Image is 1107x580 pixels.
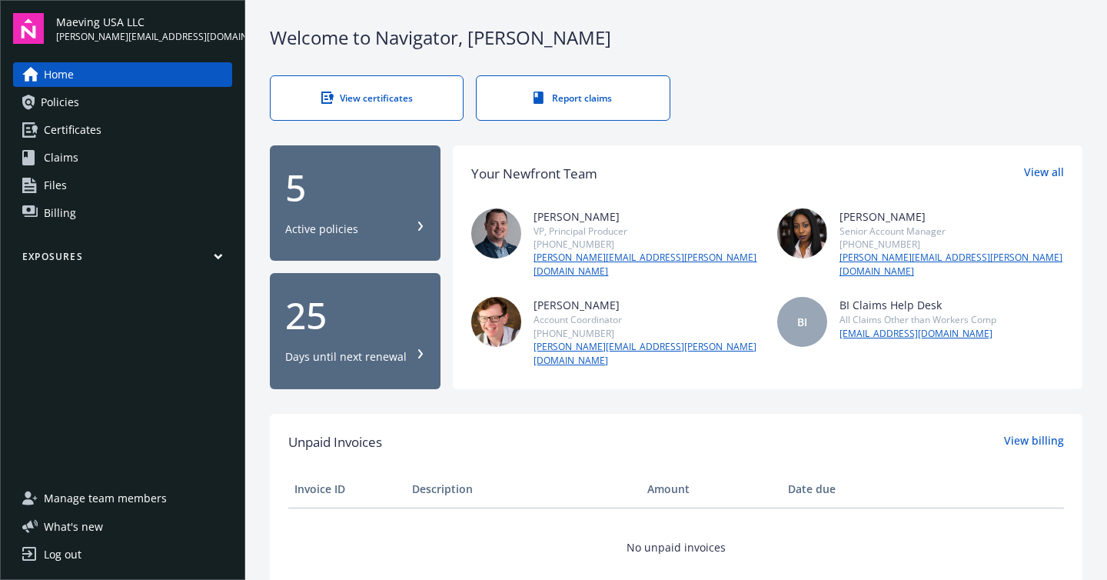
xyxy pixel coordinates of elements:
div: [PERSON_NAME] [839,208,1064,225]
span: BI [797,314,807,330]
button: What's new [13,518,128,535]
div: Account Coordinator [534,313,758,326]
div: 25 [285,297,425,334]
div: View certificates [301,92,432,105]
a: Manage team members [13,486,232,511]
a: View all [1024,164,1064,184]
div: Active policies [285,222,358,237]
div: 5 [285,169,425,206]
span: Files [44,173,67,198]
span: Certificates [44,118,101,142]
th: Amount [641,471,782,508]
span: What ' s new [44,518,103,535]
div: Days until next renewal [285,349,407,365]
button: Maeving USA LLC[PERSON_NAME][EMAIL_ADDRESS][DOMAIN_NAME] [56,13,232,44]
a: Home [13,62,232,87]
div: [PHONE_NUMBER] [534,238,758,251]
div: [PERSON_NAME] [534,297,758,313]
a: View billing [1004,432,1064,452]
a: Report claims [476,75,670,121]
span: Home [44,62,74,87]
div: BI Claims Help Desk [839,297,996,313]
div: [PHONE_NUMBER] [534,327,758,340]
div: VP, Principal Producer [534,225,758,238]
a: Files [13,173,232,198]
a: Claims [13,145,232,170]
button: 5Active policies [270,145,440,262]
button: Exposures [13,250,232,269]
span: Manage team members [44,486,167,511]
button: 25Days until next renewal [270,273,440,389]
a: View certificates [270,75,464,121]
a: [PERSON_NAME][EMAIL_ADDRESS][PERSON_NAME][DOMAIN_NAME] [534,340,758,368]
a: Billing [13,201,232,225]
span: Unpaid Invoices [288,432,382,452]
img: photo [471,208,521,258]
span: Policies [41,90,79,115]
th: Invoice ID [288,471,406,508]
img: photo [471,297,521,347]
div: Senior Account Manager [839,225,1064,238]
a: [EMAIL_ADDRESS][DOMAIN_NAME] [839,327,996,341]
img: photo [777,208,827,258]
span: Billing [44,201,76,225]
a: Certificates [13,118,232,142]
img: navigator-logo.svg [13,13,44,44]
span: Claims [44,145,78,170]
div: Report claims [507,92,638,105]
a: Policies [13,90,232,115]
div: Your Newfront Team [471,164,597,184]
div: [PERSON_NAME] [534,208,758,225]
span: Maeving USA LLC [56,14,232,30]
a: [PERSON_NAME][EMAIL_ADDRESS][PERSON_NAME][DOMAIN_NAME] [534,251,758,278]
span: [PERSON_NAME][EMAIL_ADDRESS][DOMAIN_NAME] [56,30,232,44]
th: Description [406,471,641,508]
div: All Claims Other than Workers Comp [839,313,996,326]
div: [PHONE_NUMBER] [839,238,1064,251]
th: Date due [782,471,899,508]
div: Log out [44,542,81,567]
div: Welcome to Navigator , [PERSON_NAME] [270,25,1082,51]
a: [PERSON_NAME][EMAIL_ADDRESS][PERSON_NAME][DOMAIN_NAME] [839,251,1064,278]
